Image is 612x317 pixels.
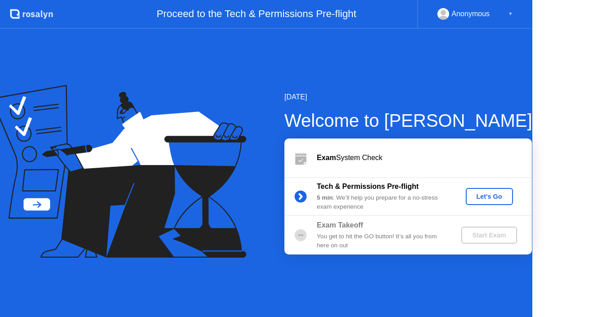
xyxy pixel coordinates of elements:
div: Anonymous [452,8,490,20]
div: Let's Go [469,193,509,200]
div: Start Exam [465,232,513,239]
div: : We’ll help you prepare for a no-stress exam experience [317,193,446,212]
div: [DATE] [284,92,532,103]
div: You get to hit the GO button! It’s all you from here on out [317,232,446,250]
button: Let's Go [466,188,513,205]
b: Tech & Permissions Pre-flight [317,183,418,190]
div: ▼ [508,8,513,20]
div: System Check [317,152,532,163]
b: Exam [317,154,336,161]
b: Exam Takeoff [317,221,363,229]
button: Start Exam [461,227,517,244]
b: 5 min [317,194,333,201]
div: Welcome to [PERSON_NAME] [284,107,532,134]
